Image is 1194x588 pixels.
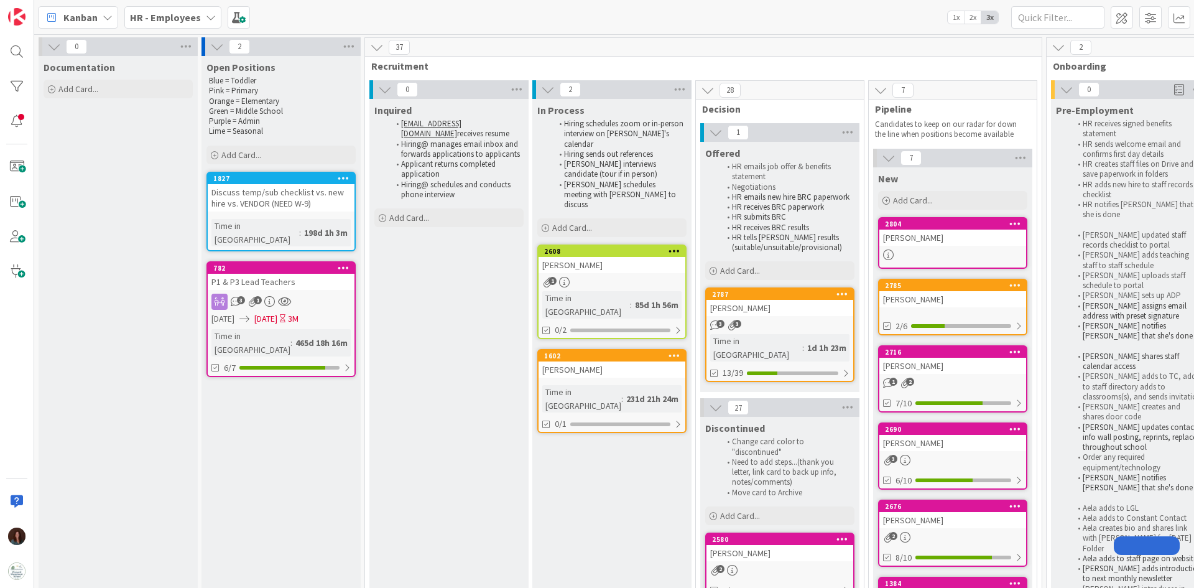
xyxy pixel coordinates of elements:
[879,501,1026,512] div: 2676
[208,184,354,212] div: Discuss temp/sub checklist vs. new hire vs. VENDOR (NEED W-9)
[539,362,685,378] div: [PERSON_NAME]
[209,126,263,136] span: Lime = Seasonal
[224,362,236,375] span: 6/7
[728,400,749,415] span: 27
[44,61,115,73] span: Documentation
[720,182,853,192] li: Negotiations
[900,151,922,166] span: 7
[211,312,234,325] span: [DATE]
[555,418,567,431] span: 0/1
[885,281,1026,290] div: 2785
[879,347,1026,358] div: 2716
[875,103,1021,115] span: Pipeline
[389,212,429,223] span: Add Card...
[301,226,351,240] div: 198d 1h 3m
[706,300,853,316] div: [PERSON_NAME]
[720,83,741,98] span: 28
[544,352,685,360] div: 1602
[401,179,512,200] span: Hiring@ schedules and conducts phone interview
[290,336,292,350] span: :
[804,341,849,355] div: 1d 1h 23m
[288,312,298,325] div: 3M
[208,173,354,212] div: 1827Discuss temp/sub checklist vs. new hire vs. VENDOR (NEED W-9)
[539,246,685,273] div: 2608[PERSON_NAME]
[542,291,630,319] div: Time in [GEOGRAPHIC_DATA]
[630,298,632,312] span: :
[8,562,25,580] img: avatar
[732,202,824,212] span: HR receives BRC paperwork
[879,512,1026,528] div: [PERSON_NAME]
[457,128,509,139] span: receives resume
[66,39,87,54] span: 0
[544,247,685,256] div: 2608
[1083,301,1188,321] span: [PERSON_NAME] assigns email address with preset signature
[237,296,245,304] span: 3
[564,159,658,179] span: [PERSON_NAME] interviews candidate (tour if in person)
[879,230,1026,246] div: [PERSON_NAME]
[885,220,1026,228] div: 2804
[564,179,678,210] span: [PERSON_NAME] schedules meeting with [PERSON_NAME] to discuss
[292,336,351,350] div: 465d 18h 16m
[1083,472,1193,493] span: [PERSON_NAME] notifies [PERSON_NAME] that she's done
[879,424,1026,435] div: 2690
[213,264,354,273] div: 782
[564,118,685,149] span: Hiring schedules zoom or in-person interview on [PERSON_NAME]'s calendar
[539,257,685,273] div: [PERSON_NAME]
[1078,82,1099,97] span: 0
[712,535,853,544] div: 2580
[58,83,98,95] span: Add Card...
[885,425,1026,434] div: 2690
[213,174,354,183] div: 1827
[209,106,283,116] span: Green = Middle School
[209,85,258,96] span: Pink = Primary
[63,10,98,25] span: Kanban
[208,263,354,274] div: 782
[208,263,354,290] div: 782P1 & P3 Lead Teachers
[632,298,682,312] div: 85d 1h 56m
[879,347,1026,374] div: 2716[PERSON_NAME]
[539,246,685,257] div: 2608
[720,162,853,182] li: HR emails job offer & benefits statement
[895,320,907,333] span: 2/6
[209,116,260,126] span: Purple = Admin
[1011,6,1104,29] input: Quick Filter...
[371,60,1026,72] span: Recruitment
[706,545,853,561] div: [PERSON_NAME]
[552,222,592,233] span: Add Card...
[539,350,685,378] div: 1602[PERSON_NAME]
[728,125,749,140] span: 1
[723,366,743,380] span: 13/39
[555,324,567,337] span: 0/2
[895,397,912,410] span: 7/10
[397,82,418,97] span: 0
[879,280,1026,291] div: 2785
[720,488,853,498] li: Move card to Archive
[893,195,933,206] span: Add Card...
[895,551,912,564] span: 8/10
[8,528,25,545] img: RF
[211,219,299,246] div: Time in [GEOGRAPHIC_DATA]
[539,350,685,362] div: 1602
[706,289,853,300] div: 2787
[895,474,912,487] span: 6/10
[221,149,261,161] span: Add Card...
[548,277,557,285] span: 1
[710,334,802,362] div: Time in [GEOGRAPHIC_DATA]
[564,149,653,159] span: Hiring sends out references
[885,348,1026,357] div: 2716
[401,159,497,179] span: Applicant returns completed application
[879,218,1026,230] div: 2804
[889,532,897,540] span: 2
[720,265,760,276] span: Add Card...
[1056,104,1134,116] span: Pre-Employment
[208,274,354,290] div: P1 & P3 Lead Teachers
[623,392,682,406] div: 231d 21h 24m
[299,226,301,240] span: :
[702,103,848,115] span: Decision
[705,422,765,434] span: Discontinued
[712,290,853,299] div: 2787
[879,358,1026,374] div: [PERSON_NAME]
[542,385,621,413] div: Time in [GEOGRAPHIC_DATA]
[885,579,1026,588] div: 1384
[733,320,741,328] span: 3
